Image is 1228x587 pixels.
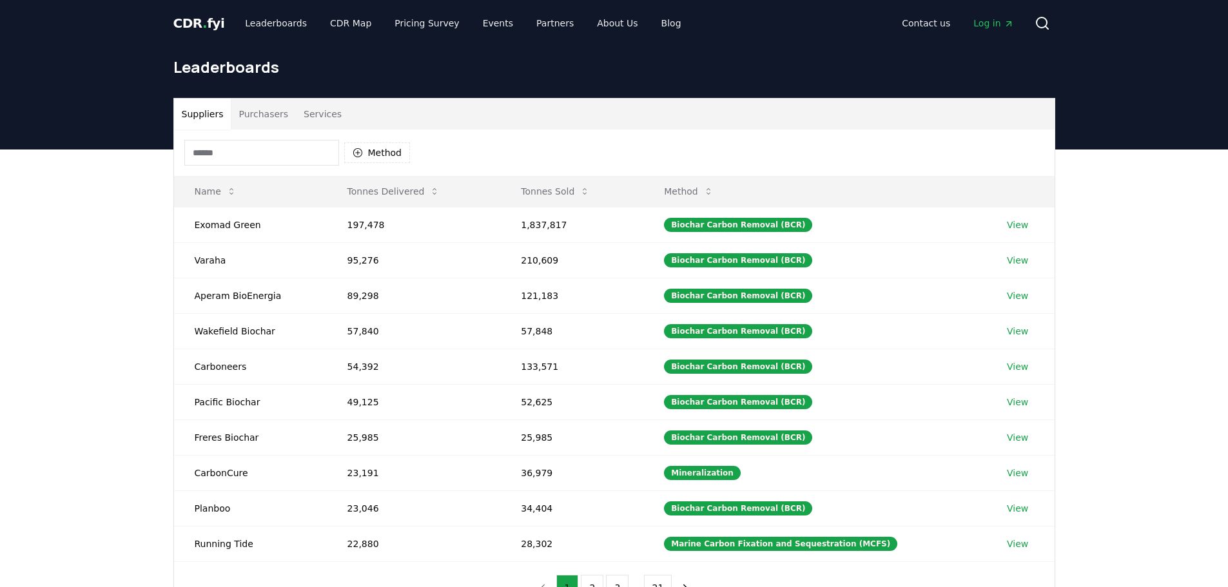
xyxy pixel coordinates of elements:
[1007,218,1028,231] a: View
[174,455,327,490] td: CarbonCure
[892,12,960,35] a: Contact us
[174,490,327,526] td: Planboo
[174,419,327,455] td: Freres Biochar
[473,12,523,35] a: Events
[1007,254,1028,267] a: View
[327,278,501,313] td: 89,298
[664,430,812,445] div: Biochar Carbon Removal (BCR)
[327,349,501,384] td: 54,392
[235,12,317,35] a: Leaderboards
[174,207,327,242] td: Exomad Green
[973,17,1013,30] span: Log in
[664,360,812,374] div: Biochar Carbon Removal (BCR)
[173,14,225,32] a: CDR.fyi
[296,99,349,130] button: Services
[327,490,501,526] td: 23,046
[174,313,327,349] td: Wakefield Biochar
[1007,502,1028,515] a: View
[327,207,501,242] td: 197,478
[664,289,812,303] div: Biochar Carbon Removal (BCR)
[384,12,469,35] a: Pricing Survey
[511,178,600,204] button: Tonnes Sold
[664,466,741,480] div: Mineralization
[500,419,643,455] td: 25,985
[174,384,327,419] td: Pacific Biochar
[1007,289,1028,302] a: View
[500,207,643,242] td: 1,837,817
[651,12,692,35] a: Blog
[327,242,501,278] td: 95,276
[327,384,501,419] td: 49,125
[1007,360,1028,373] a: View
[500,349,643,384] td: 133,571
[587,12,648,35] a: About Us
[344,142,411,163] button: Method
[235,12,691,35] nav: Main
[500,455,643,490] td: 36,979
[327,455,501,490] td: 23,191
[174,99,231,130] button: Suppliers
[664,537,897,551] div: Marine Carbon Fixation and Sequestration (MCFS)
[327,419,501,455] td: 25,985
[1007,467,1028,479] a: View
[174,278,327,313] td: Aperam BioEnergia
[654,178,724,204] button: Method
[1007,431,1028,444] a: View
[1007,325,1028,338] a: View
[1007,537,1028,550] a: View
[500,242,643,278] td: 210,609
[327,313,501,349] td: 57,840
[327,526,501,561] td: 22,880
[500,526,643,561] td: 28,302
[963,12,1024,35] a: Log in
[664,253,812,267] div: Biochar Carbon Removal (BCR)
[500,278,643,313] td: 121,183
[184,178,247,204] button: Name
[500,384,643,419] td: 52,625
[892,12,1024,35] nav: Main
[173,15,225,31] span: CDR fyi
[173,57,1055,77] h1: Leaderboards
[174,526,327,561] td: Running Tide
[337,178,451,204] button: Tonnes Delivered
[664,218,812,232] div: Biochar Carbon Removal (BCR)
[664,501,812,515] div: Biochar Carbon Removal (BCR)
[320,12,382,35] a: CDR Map
[526,12,584,35] a: Partners
[202,15,207,31] span: .
[1007,396,1028,409] a: View
[664,395,812,409] div: Biochar Carbon Removal (BCR)
[500,313,643,349] td: 57,848
[231,99,296,130] button: Purchasers
[500,490,643,526] td: 34,404
[174,349,327,384] td: Carboneers
[174,242,327,278] td: Varaha
[664,324,812,338] div: Biochar Carbon Removal (BCR)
